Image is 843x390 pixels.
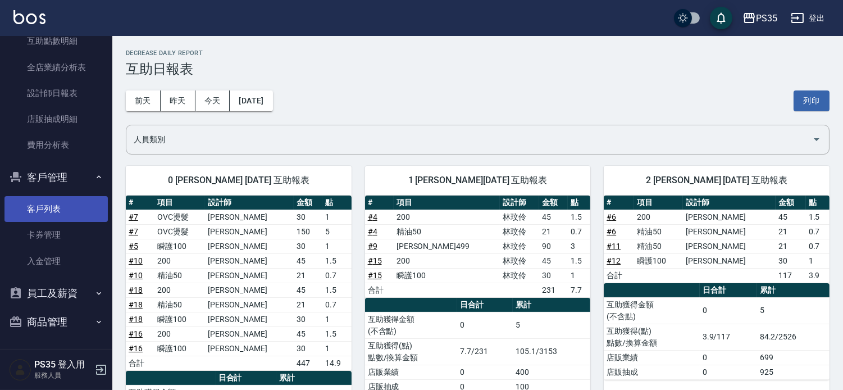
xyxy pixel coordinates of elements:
[126,356,154,370] td: 合計
[322,283,351,297] td: 1.5
[738,7,782,30] button: PS35
[776,196,806,210] th: 金額
[700,350,757,365] td: 0
[129,227,138,236] a: #7
[513,298,590,312] th: 累計
[568,196,590,210] th: 點
[322,356,351,370] td: 14.9
[806,196,830,210] th: 點
[806,224,830,239] td: 0.7
[4,196,108,222] a: 客戶列表
[634,253,683,268] td: 瞬護100
[4,132,108,158] a: 費用分析表
[4,55,108,80] a: 全店業績分析表
[126,49,830,57] h2: Decrease Daily Report
[126,90,161,111] button: 前天
[365,365,458,379] td: 店販業績
[34,370,92,380] p: 服務人員
[4,163,108,192] button: 客戶管理
[126,196,352,371] table: a dense table
[604,324,699,350] td: 互助獲得(點) 點數/換算金額
[776,224,806,239] td: 21
[276,371,352,386] th: 累計
[294,297,322,312] td: 21
[294,196,322,210] th: 金額
[539,253,568,268] td: 45
[129,271,143,280] a: #10
[539,268,568,283] td: 30
[394,253,500,268] td: 200
[757,324,830,350] td: 84.2/2526
[710,7,732,29] button: save
[568,253,590,268] td: 1.5
[500,224,539,239] td: 林玟伶
[500,196,539,210] th: 設計師
[205,239,294,253] td: [PERSON_NAME]
[457,338,513,365] td: 7.7/231
[634,196,683,210] th: 項目
[365,312,458,338] td: 互助獲得金額 (不含點)
[568,210,590,224] td: 1.5
[808,130,826,148] button: Open
[4,222,108,248] a: 卡券管理
[513,365,590,379] td: 400
[294,326,322,341] td: 45
[568,224,590,239] td: 0.7
[539,224,568,239] td: 21
[756,11,777,25] div: PS35
[683,253,776,268] td: [PERSON_NAME]
[129,256,143,265] a: #10
[195,90,230,111] button: 今天
[568,239,590,253] td: 3
[379,175,577,186] span: 1 [PERSON_NAME][DATE] 互助報表
[322,210,351,224] td: 1
[161,90,195,111] button: 昨天
[154,253,204,268] td: 200
[607,256,621,265] a: #12
[4,106,108,132] a: 店販抽成明細
[604,283,830,380] table: a dense table
[604,297,699,324] td: 互助獲得金額 (不含點)
[757,297,830,324] td: 5
[322,326,351,341] td: 1.5
[294,210,322,224] td: 30
[129,300,143,309] a: #18
[394,210,500,224] td: 200
[757,350,830,365] td: 699
[34,359,92,370] h5: PS35 登入用
[154,326,204,341] td: 200
[322,341,351,356] td: 1
[794,90,830,111] button: 列印
[129,242,138,251] a: #5
[322,224,351,239] td: 5
[539,196,568,210] th: 金額
[776,268,806,283] td: 117
[4,80,108,106] a: 設計師日報表
[126,61,830,77] h3: 互助日報表
[205,326,294,341] td: [PERSON_NAME]
[294,312,322,326] td: 30
[322,312,351,326] td: 1
[607,227,616,236] a: #6
[457,312,513,338] td: 0
[4,248,108,274] a: 入金管理
[230,90,272,111] button: [DATE]
[776,253,806,268] td: 30
[607,242,621,251] a: #11
[139,175,338,186] span: 0 [PERSON_NAME] [DATE] 互助報表
[394,224,500,239] td: 精油50
[683,210,776,224] td: [PERSON_NAME]
[205,283,294,297] td: [PERSON_NAME]
[154,297,204,312] td: 精油50
[216,371,276,386] th: 日合計
[457,298,513,312] th: 日合計
[129,315,143,324] a: #18
[368,212,377,221] a: #4
[604,196,830,283] table: a dense table
[457,365,513,379] td: 0
[683,239,776,253] td: [PERSON_NAME]
[13,10,45,24] img: Logo
[322,297,351,312] td: 0.7
[539,283,568,297] td: 231
[365,338,458,365] td: 互助獲得(點) 點數/換算金額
